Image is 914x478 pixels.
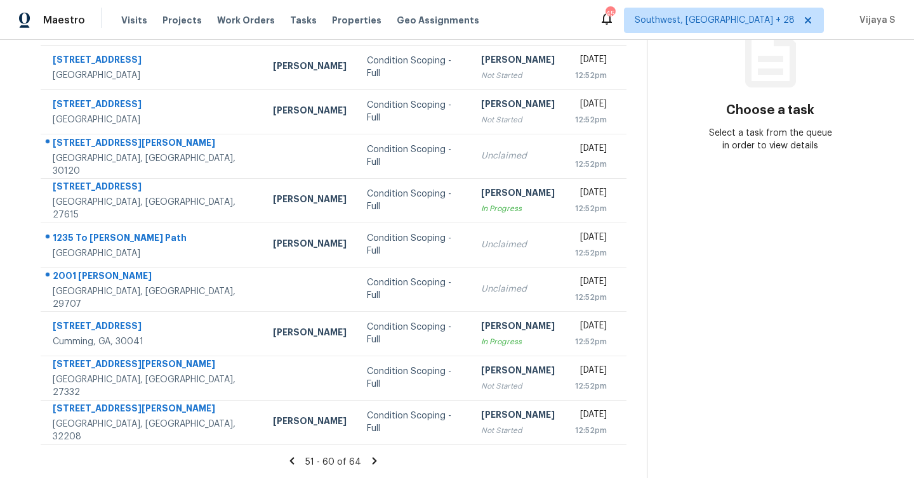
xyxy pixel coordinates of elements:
div: Not Started [481,113,555,126]
div: [GEOGRAPHIC_DATA], [GEOGRAPHIC_DATA], 27615 [53,196,253,221]
div: [GEOGRAPHIC_DATA], [GEOGRAPHIC_DATA], 29707 [53,285,253,311]
div: [PERSON_NAME] [273,60,347,75]
div: Unclaimed [481,283,555,295]
div: [GEOGRAPHIC_DATA], [GEOGRAPHIC_DATA], 30120 [53,152,253,178]
span: Work Orders [217,14,275,27]
div: [STREET_ADDRESS][PERSON_NAME] [53,136,253,152]
div: Condition Scoping - Full [367,188,461,213]
div: [PERSON_NAME] [481,53,555,69]
div: [STREET_ADDRESS] [53,180,253,196]
div: [STREET_ADDRESS] [53,320,253,335]
div: [PERSON_NAME] [481,98,555,113]
div: [PERSON_NAME] [273,415,347,430]
h3: Choose a task [726,104,814,117]
div: [DATE] [575,231,607,247]
div: [PERSON_NAME] [481,364,555,380]
div: [DATE] [575,98,607,113]
span: Geo Assignments [397,14,479,27]
div: 12:52pm [575,291,607,304]
div: Condition Scoping - Full [367,276,461,302]
div: [STREET_ADDRESS][PERSON_NAME] [53,402,253,418]
div: 12:52pm [575,69,607,82]
div: 12:52pm [575,202,607,215]
div: [GEOGRAPHIC_DATA], [GEOGRAPHIC_DATA], 32208 [53,418,253,443]
div: 1235 To [PERSON_NAME] Path [53,231,253,247]
div: [PERSON_NAME] [273,104,347,120]
div: In Progress [481,202,555,215]
div: 12:52pm [575,335,607,348]
div: Not Started [481,380,555,392]
div: [GEOGRAPHIC_DATA] [53,69,253,82]
div: Condition Scoping - Full [367,55,461,80]
div: [PERSON_NAME] [273,326,347,342]
div: Condition Scoping - Full [367,99,461,124]
div: [GEOGRAPHIC_DATA] [53,247,253,260]
div: Unclaimed [481,150,555,162]
div: [PERSON_NAME] [273,237,347,253]
span: Projects [162,14,202,27]
div: [STREET_ADDRESS] [53,53,253,69]
div: 12:52pm [575,113,607,126]
span: Properties [332,14,381,27]
div: Condition Scoping - Full [367,232,461,257]
div: Condition Scoping - Full [367,410,461,435]
div: 12:52pm [575,247,607,259]
div: Select a task from the queue in order to view details [709,127,832,152]
div: Not Started [481,69,555,82]
span: Vijaya S [854,14,895,27]
div: [DATE] [575,364,607,380]
div: [DATE] [575,320,607,335]
div: [DATE] [575,275,607,291]
div: 12:52pm [575,424,607,437]
div: Not Started [481,424,555,437]
div: Cumming, GA, 30041 [53,335,253,348]
span: 51 - 60 of 64 [305,458,361,467]
div: [DATE] [575,186,607,202]
span: Visits [121,14,147,27]
div: [DATE] [575,53,607,69]
div: [STREET_ADDRESS][PERSON_NAME] [53,358,253,373]
div: [PERSON_NAME] [273,193,347,209]
div: 12:52pm [575,158,607,171]
div: 2001 [PERSON_NAME] [53,269,253,285]
div: [STREET_ADDRESS] [53,98,253,113]
span: Tasks [290,16,317,25]
div: Condition Scoping - Full [367,143,461,169]
div: [DATE] [575,142,607,158]
div: [GEOGRAPHIC_DATA], [GEOGRAPHIC_DATA], 27332 [53,373,253,399]
div: 12:52pm [575,380,607,392]
span: Maestro [43,14,85,27]
div: [GEOGRAPHIC_DATA] [53,113,253,126]
span: Southwest, [GEOGRAPHIC_DATA] + 28 [635,14,795,27]
div: [PERSON_NAME] [481,408,555,424]
div: [DATE] [575,408,607,424]
div: [PERSON_NAME] [481,186,555,202]
div: 455 [606,8,614,20]
div: [PERSON_NAME] [481,320,555,335]
div: Condition Scoping - Full [367,365,461,391]
div: Unclaimed [481,238,555,251]
div: Condition Scoping - Full [367,321,461,346]
div: In Progress [481,335,555,348]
